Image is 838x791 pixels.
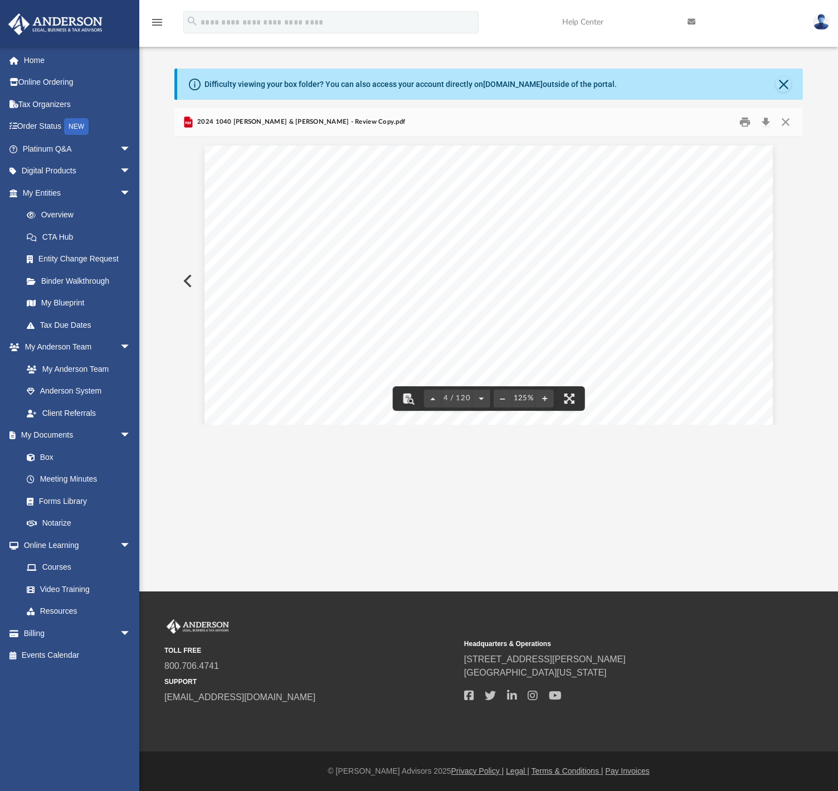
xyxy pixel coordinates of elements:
a: Home [8,49,148,71]
a: menu [150,21,164,29]
span: arrow_drop_down [120,138,142,161]
img: Anderson Advisors Platinum Portal [5,13,106,35]
a: Entity Change Request [16,248,148,270]
a: Meeting Minutes [16,468,142,491]
a: Online Learningarrow_drop_down [8,534,142,556]
span: arrow_drop_down [120,160,142,183]
a: Anderson System [16,380,142,402]
button: 4 / 120 [442,386,472,411]
span: LAS [285,248,304,256]
div: File preview [174,137,803,425]
i: menu [150,16,164,29]
a: Box [16,446,137,468]
a: Video Training [16,578,137,600]
a: My Blueprint [16,292,142,314]
span: 89121 [383,248,416,256]
span: arrow_drop_down [120,424,142,447]
div: Document Viewer [174,137,803,425]
span: BUSINESS [390,225,442,234]
span: arrow_drop_down [120,534,142,557]
div: NEW [64,118,89,135]
a: My Entitiesarrow_drop_down [8,182,148,204]
small: SUPPORT [164,677,456,687]
a: [EMAIL_ADDRESS][DOMAIN_NAME] [164,692,315,702]
span: arrow_drop_down [120,336,142,359]
span: DRIVE [364,236,397,245]
button: Zoom out [493,386,511,411]
a: Online Ordering [8,71,148,94]
button: Close [776,76,791,92]
a: Binder Walkthrough [16,270,148,292]
a: Tax Due Dates [16,314,148,336]
a: [STREET_ADDRESS][PERSON_NAME] [464,654,626,664]
button: Previous page [424,386,442,411]
span: VEGAS, [311,248,350,256]
a: [DOMAIN_NAME] [483,80,543,89]
span: arrow_drop_down [120,182,142,205]
button: Zoom in [535,386,553,411]
a: Terms & Conditions | [532,766,603,775]
span: 3225 [285,236,311,245]
i: search [186,15,198,27]
small: TOLL FREE [164,646,456,656]
a: Billingarrow_drop_down [8,622,148,644]
div: Difficulty viewing your box folder? You can also access your account directly on outside of the p... [204,79,617,90]
a: Digital Productsarrow_drop_down [8,160,148,182]
button: Enter fullscreen [557,386,581,411]
span: GLOBAL [344,225,383,234]
button: Download [756,114,776,131]
a: Order StatusNEW [8,115,148,138]
a: Courses [16,556,142,579]
img: User Pic [813,14,830,30]
a: Forms Library [16,490,137,512]
span: [PERSON_NAME] [318,236,393,245]
img: Anderson Advisors Platinum Portal [164,619,231,634]
small: Headquarters & Operations [464,639,756,649]
div: © [PERSON_NAME] Advisors 2025 [139,765,838,777]
span: [PERSON_NAME] [285,225,361,234]
a: Tax Organizers [8,93,148,115]
a: My Anderson Teamarrow_drop_down [8,336,142,358]
button: Next page [472,386,490,411]
a: Privacy Policy | [451,766,504,775]
span: 4 / 120 [442,395,472,402]
a: Notarize [16,512,142,535]
span: arrow_drop_down [120,622,142,645]
a: Resources [16,600,142,623]
div: Current zoom level [511,395,535,402]
a: Pay Invoices [605,766,649,775]
a: My Documentsarrow_drop_down [8,424,142,447]
button: Toggle findbar [396,386,421,411]
a: My Anderson Team [16,358,137,380]
button: Close [776,114,796,131]
a: Legal | [506,766,529,775]
a: Overview [16,204,148,226]
a: Platinum Q&Aarrow_drop_down [8,138,148,160]
span: NV [357,248,371,256]
a: 800.706.4741 [164,661,219,671]
span: LLC [495,225,515,234]
span: COPY [540,298,696,479]
span: 2024 1040 [PERSON_NAME] & [PERSON_NAME] - Review Copy.pdf [195,117,405,127]
button: Previous File [174,265,199,297]
div: Preview [174,108,803,425]
a: CTA Hub [16,226,148,248]
a: [GEOGRAPHIC_DATA][US_STATE] [464,668,607,677]
a: Client Referrals [16,402,142,424]
a: Events Calendar [8,644,148,667]
span: GROUP, [449,225,489,234]
button: Print [734,114,756,131]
